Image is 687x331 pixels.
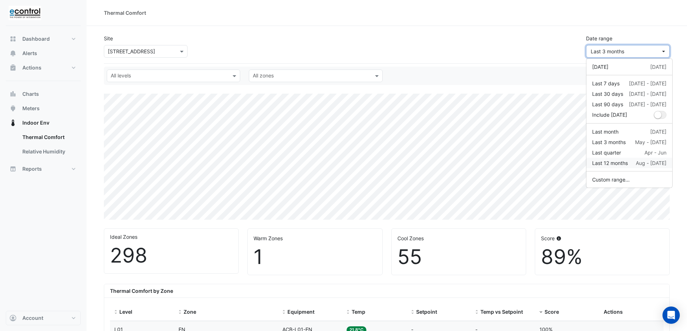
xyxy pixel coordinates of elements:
[254,234,376,242] div: Warm Zones
[104,35,113,42] label: Site
[586,147,672,158] button: Last quarter Apr - Jun
[6,116,81,130] button: Indoor Env
[650,128,666,135] div: [DATE]
[352,309,365,315] span: Temp
[592,149,621,156] div: Last quarter
[662,307,680,324] div: Open Intercom Messenger
[592,100,623,108] div: Last 90 days
[9,105,17,112] app-icon: Meters
[592,138,626,146] div: Last 3 months
[119,309,132,315] span: Level
[586,35,612,42] label: Date range
[22,50,37,57] span: Alerts
[629,90,666,98] div: [DATE] - [DATE]
[22,165,42,173] span: Reports
[22,105,40,112] span: Meters
[22,314,43,322] span: Account
[254,245,376,269] div: 1
[629,80,666,87] div: [DATE] - [DATE]
[9,64,17,71] app-icon: Actions
[17,144,81,159] a: Relative Humidity
[586,58,673,188] div: dropDown
[9,35,17,43] app-icon: Dashboard
[6,32,81,46] button: Dashboard
[545,309,559,315] span: Score
[592,111,627,119] label: Include [DATE]
[9,50,17,57] app-icon: Alerts
[586,62,672,72] button: [DATE] [DATE]
[110,233,233,241] div: Ideal Zones
[9,165,17,173] app-icon: Reports
[586,78,672,89] button: Last 7 days [DATE] - [DATE]
[17,130,81,144] a: Thermal Comfort
[252,72,274,81] div: All zones
[22,64,41,71] span: Actions
[541,234,664,242] div: Score
[110,243,233,268] div: 298
[9,119,17,126] app-icon: Indoor Env
[104,9,146,17] div: Thermal Comfort
[6,130,81,162] div: Indoor Env
[635,138,666,146] div: May - [DATE]
[397,234,520,242] div: Cool Zones
[22,90,39,98] span: Charts
[9,6,41,20] img: Company Logo
[592,63,608,71] div: [DATE]
[110,72,131,81] div: All levels
[287,309,314,315] span: Equipment
[586,158,672,168] button: Last 12 months Aug - [DATE]
[586,99,672,109] button: Last 90 days [DATE] - [DATE]
[586,126,672,137] button: Last month [DATE]
[416,309,437,315] span: Setpoint
[586,174,672,185] button: Custom range...
[592,159,628,167] div: Last 12 months
[6,46,81,61] button: Alerts
[22,119,49,126] span: Indoor Env
[6,101,81,116] button: Meters
[9,90,17,98] app-icon: Charts
[586,45,670,58] button: Last 3 months
[644,149,666,156] div: Apr - Jun
[6,87,81,101] button: Charts
[6,311,81,325] button: Account
[592,80,620,87] div: Last 7 days
[650,63,666,71] div: [DATE]
[6,162,81,176] button: Reports
[184,309,196,315] span: Zone
[541,245,664,269] div: 89%
[591,48,624,54] span: 01 May 25 - 31 Jul 25
[110,288,173,294] b: Thermal Comfort by Zone
[592,128,618,135] div: Last month
[636,159,666,167] div: Aug - [DATE]
[592,90,623,98] div: Last 30 days
[586,89,672,99] button: Last 30 days [DATE] - [DATE]
[397,245,520,269] div: 55
[480,309,523,315] span: Temp vs Setpoint
[6,61,81,75] button: Actions
[629,100,666,108] div: [DATE] - [DATE]
[22,35,50,43] span: Dashboard
[586,137,672,147] button: Last 3 months May - [DATE]
[604,309,623,315] span: Actions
